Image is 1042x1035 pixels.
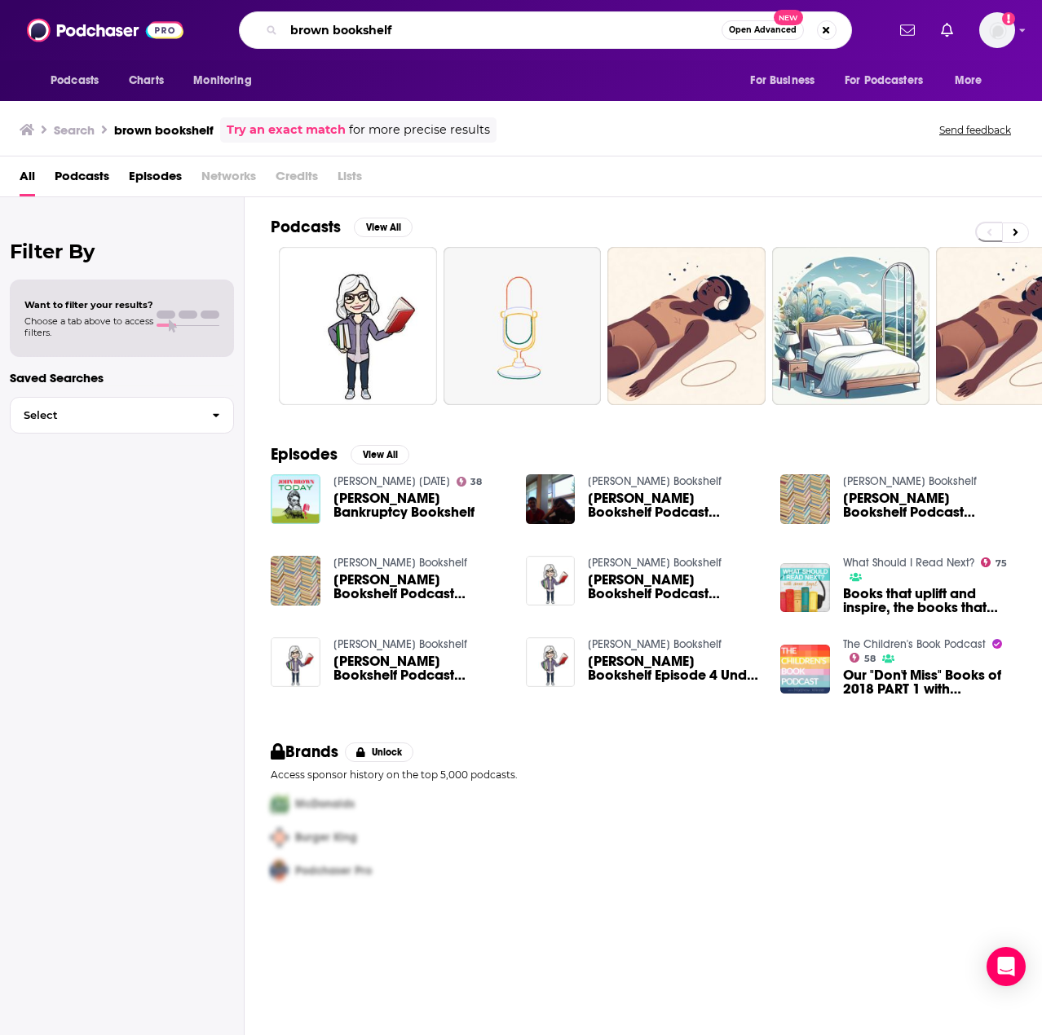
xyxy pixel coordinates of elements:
a: Brown's Bookshelf Episode 4 Under a Painted Sky by Stacey Lee with Maddy, SEJH 8th grader [588,654,761,682]
span: Choose a tab above to access filters. [24,315,153,338]
span: Monitoring [193,69,251,92]
h2: Brands [271,742,338,762]
img: Brown's Bookshelf Podcast Episode 6 [526,474,576,524]
a: Show notifications dropdown [934,16,960,44]
span: [PERSON_NAME] Bookshelf Podcast Episode 3 Roller Girl by [PERSON_NAME] with "[PERSON_NAME]" [588,573,761,601]
a: 75 [981,557,1007,567]
h2: Episodes [271,444,338,465]
span: Open Advanced [729,26,797,34]
button: View All [354,218,413,237]
a: Our "Don't Miss" Books of 2018 PART 1 with Paula Chase Hyman and Kelly Starling Lyons (The Brown ... [843,668,1016,696]
img: Brown's Bookshelf Episode 4 Under a Painted Sky by Stacey Lee with Maddy, SEJH 8th grader [526,637,576,687]
button: Open AdvancedNew [722,20,804,40]
button: View All [351,445,409,465]
h2: Podcasts [271,217,341,237]
span: Our "Don't Miss" Books of 2018 PART 1 with [PERSON_NAME] and [PERSON_NAME] (The Brown Bookshelf) [843,668,1016,696]
div: Search podcasts, credits, & more... [239,11,852,49]
a: Brown's Bookshelf [333,637,467,651]
span: More [955,69,982,92]
img: Brown's Bookshelf Podcast Episode 3 Roller Girl by Victoria Jamieson with "Hermione Danger" [526,556,576,606]
h2: Filter By [10,240,234,263]
svg: Add a profile image [1002,12,1015,25]
img: Brown's Bookshelf Podcast Episode 1 with Ross Brown [780,474,830,524]
p: Saved Searches [10,370,234,385]
a: Brown's Bookshelf Podcast Episode 3 Roller Girl by Victoria Jamieson with "Hermione Danger" [588,573,761,601]
span: [PERSON_NAME] Bookshelf Podcast Episode 1 with [PERSON_NAME] [843,491,1016,519]
span: Credits [276,163,318,196]
span: All [20,163,35,196]
span: Select [11,410,199,421]
span: Lists [338,163,362,196]
a: Show notifications dropdown [894,16,921,44]
a: Brown's Bookshelf [333,556,467,570]
span: Podchaser Pro [295,864,372,878]
span: Podcasts [55,163,109,196]
span: Charts [129,69,164,92]
img: First Pro Logo [264,787,295,821]
span: McDonalds [295,797,355,811]
span: 58 [864,655,876,663]
button: open menu [943,65,1003,96]
span: [PERSON_NAME] Bookshelf Podcast Episode 6 [588,491,761,519]
p: Access sponsor history on the top 5,000 podcasts. [271,769,1016,781]
span: [PERSON_NAME] Bankruptcy Bookshelf [333,491,506,519]
a: Charts [118,65,174,96]
a: The Children's Book Podcast [843,637,986,651]
button: Show profile menu [979,12,1015,48]
h3: brown bookshelf [114,122,214,138]
img: John Brown's Bankruptcy Bookshelf [271,474,320,524]
img: User Profile [979,12,1015,48]
button: open menu [39,65,120,96]
img: Brown's Bookshelf Podcast Episode 2 The Dark Wild by Piers Torday with Emily [271,556,320,606]
span: [PERSON_NAME] Bookshelf Podcast Episode 2 The Dark Wild by [PERSON_NAME] with [PERSON_NAME] [333,573,506,601]
span: Books that uplift and inspire, the books that "hook" you, and filling the Brown Girls' Bookshelf [843,587,1016,614]
button: Unlock [345,742,414,762]
button: open menu [182,65,272,96]
img: Second Pro Logo [264,821,295,854]
button: Send feedback [934,123,1016,137]
span: Podcasts [51,69,99,92]
img: Podchaser - Follow, Share and Rate Podcasts [27,15,183,46]
span: Want to filter your results? [24,299,153,310]
h3: Search [54,122,95,138]
a: 58 [850,653,876,663]
a: Books that uplift and inspire, the books that "hook" you, and filling the Brown Girls' Bookshelf [780,563,830,613]
span: For Podcasters [845,69,923,92]
span: Networks [201,163,256,196]
span: New [774,10,803,25]
span: Burger King [295,830,357,844]
a: John Brown's Bankruptcy Bookshelf [333,491,506,519]
input: Search podcasts, credits, & more... [284,17,722,43]
div: Open Intercom Messenger [987,947,1026,986]
span: Logged in as chonisebass [979,12,1015,48]
a: Brown's Bookshelf [588,556,722,570]
a: Brown's Bookshelf Podcast Episode 2 The Dark Wild by Piers Torday with Emily [333,573,506,601]
span: for more precise results [349,121,490,139]
img: Brown's Bookshelf Podcast Episode 5 Wonder by R.J. Palacio with YiYing, SEJH 7th grader [271,637,320,687]
span: [PERSON_NAME] Bookshelf Episode 4 Under a Painted Sky by [PERSON_NAME] with [PERSON_NAME], SEJH 8... [588,654,761,682]
a: Brown's Bookshelf [588,474,722,488]
a: Brown's Bookshelf Podcast Episode 6 [588,491,761,519]
button: Select [10,397,234,434]
a: Episodes [129,163,182,196]
a: What Should I Read Next? [843,556,974,570]
img: Third Pro Logo [264,854,295,887]
img: Our "Don't Miss" Books of 2018 PART 1 with Paula Chase Hyman and Kelly Starling Lyons (The Brown ... [780,645,830,694]
a: 38 [457,477,483,487]
a: EpisodesView All [271,444,409,465]
a: John Brown Today [333,474,450,488]
button: open menu [739,65,835,96]
span: 38 [470,478,482,486]
span: For Business [750,69,815,92]
span: [PERSON_NAME] Bookshelf Podcast Episode 5 Wonder by [PERSON_NAME] with [PERSON_NAME], SEJH 7th gr... [333,654,506,682]
a: PodcastsView All [271,217,413,237]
